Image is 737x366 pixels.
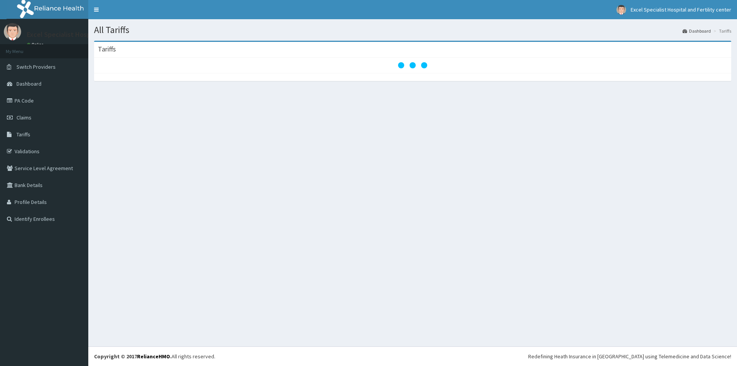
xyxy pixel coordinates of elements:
[27,42,45,47] a: Online
[17,63,56,70] span: Switch Providers
[4,23,21,40] img: User Image
[528,353,731,360] div: Redefining Heath Insurance in [GEOGRAPHIC_DATA] using Telemedicine and Data Science!
[17,114,31,121] span: Claims
[17,131,30,138] span: Tariffs
[94,353,172,360] strong: Copyright © 2017 .
[137,353,170,360] a: RelianceHMO
[631,6,731,13] span: Excel Specialist Hospital and Fertility center
[98,46,116,53] h3: Tariffs
[17,80,41,87] span: Dashboard
[27,31,161,38] p: Excel Specialist Hospital and Fertility center
[616,5,626,15] img: User Image
[712,28,731,34] li: Tariffs
[682,28,711,34] a: Dashboard
[397,50,428,81] svg: audio-loading
[88,346,737,366] footer: All rights reserved.
[94,25,731,35] h1: All Tariffs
